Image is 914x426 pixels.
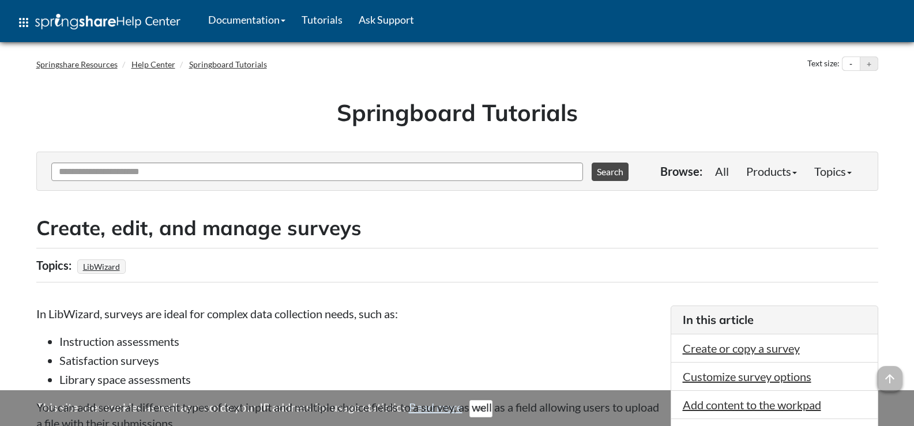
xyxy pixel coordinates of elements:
span: arrow_upward [877,366,902,391]
li: Satisfaction surveys [59,352,659,368]
a: Documentation [200,5,294,34]
img: Springshare [35,14,116,29]
a: Springshare Resources [36,59,118,69]
div: Text size: [805,56,842,71]
li: Instruction assessments [59,333,659,349]
a: Help Center [131,59,175,69]
a: Add content to the workpad [683,398,821,412]
a: Customize survey options [683,370,811,383]
div: Topics: [36,254,74,276]
p: Browse: [660,163,702,179]
a: Products [738,160,806,183]
a: LibWizard [81,258,122,275]
h1: Springboard Tutorials [45,96,870,129]
h3: In this article [683,312,866,328]
p: In LibWizard, surveys are ideal for complex data collection needs, such as: [36,306,659,322]
a: Topics [806,160,860,183]
span: Help Center [116,13,180,28]
a: All [706,160,738,183]
div: This site uses cookies as well as records your IP address for usage statistics. [25,399,890,417]
button: Decrease text size [842,57,860,71]
a: Tutorials [294,5,351,34]
li: Library space assessments [59,371,659,387]
a: arrow_upward [877,367,902,381]
a: Create or copy a survey [683,341,800,355]
button: Search [592,163,629,181]
span: apps [17,16,31,29]
a: Ask Support [351,5,422,34]
a: Springboard Tutorials [189,59,267,69]
a: apps Help Center [9,5,189,40]
h2: Create, edit, and manage surveys [36,214,878,242]
button: Increase text size [860,57,878,71]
